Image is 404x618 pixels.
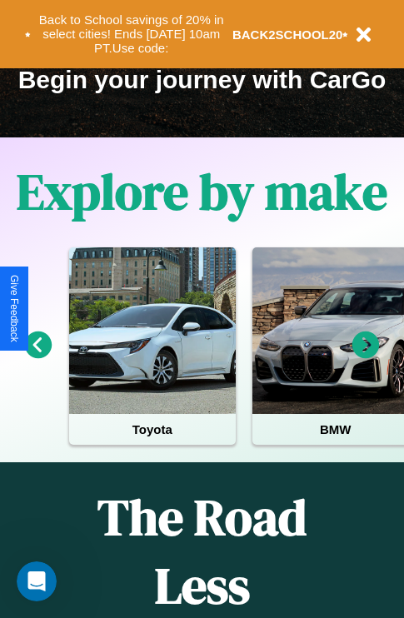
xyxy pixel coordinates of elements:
b: BACK2SCHOOL20 [232,27,343,42]
button: Back to School savings of 20% in select cities! Ends [DATE] 10am PT.Use code: [31,8,232,60]
h4: Toyota [69,414,236,445]
iframe: Intercom live chat [17,561,57,601]
h1: Explore by make [17,157,387,226]
div: Give Feedback [8,275,20,342]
